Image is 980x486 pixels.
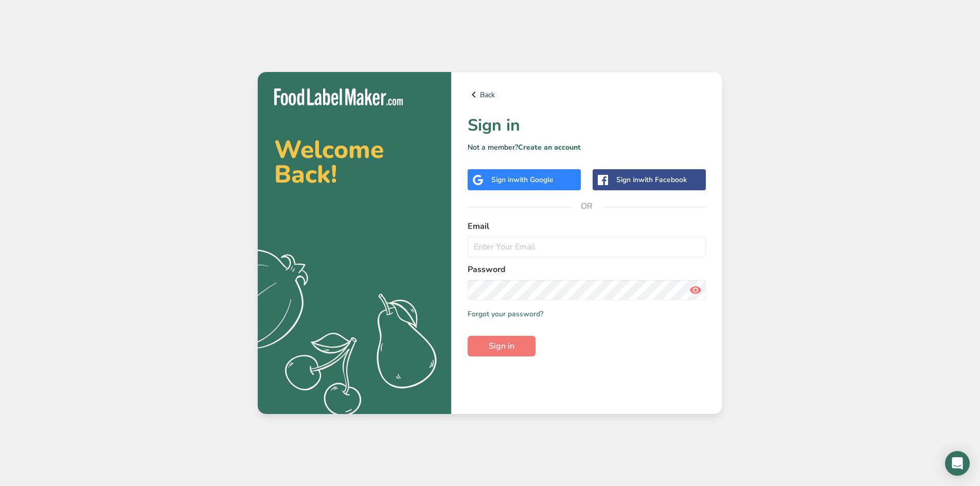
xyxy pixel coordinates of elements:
[572,191,602,222] span: OR
[468,113,706,138] h1: Sign in
[491,174,554,185] div: Sign in
[468,263,706,276] label: Password
[945,451,970,476] div: Open Intercom Messenger
[468,88,706,101] a: Back
[518,142,581,152] a: Create an account
[468,142,706,153] p: Not a member?
[274,88,403,105] img: Food Label Maker
[489,340,514,352] span: Sign in
[468,237,706,257] input: Enter Your Email
[468,220,706,232] label: Email
[468,336,536,356] button: Sign in
[616,174,687,185] div: Sign in
[513,175,554,185] span: with Google
[274,137,435,187] h2: Welcome Back!
[468,309,543,319] a: Forgot your password?
[638,175,687,185] span: with Facebook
